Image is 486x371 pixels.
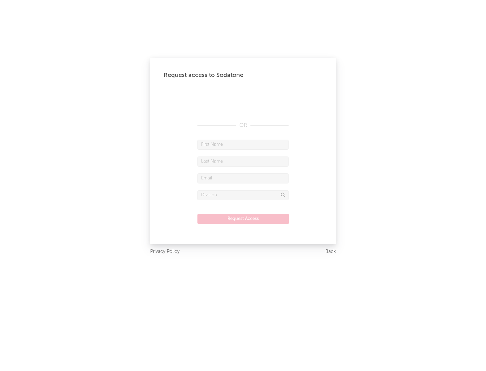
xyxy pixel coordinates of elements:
input: Email [197,173,289,183]
a: Back [325,248,336,256]
button: Request Access [197,214,289,224]
input: First Name [197,140,289,150]
input: Division [197,190,289,200]
input: Last Name [197,156,289,167]
a: Privacy Policy [150,248,180,256]
div: Request access to Sodatone [164,71,322,79]
div: OR [197,121,289,130]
